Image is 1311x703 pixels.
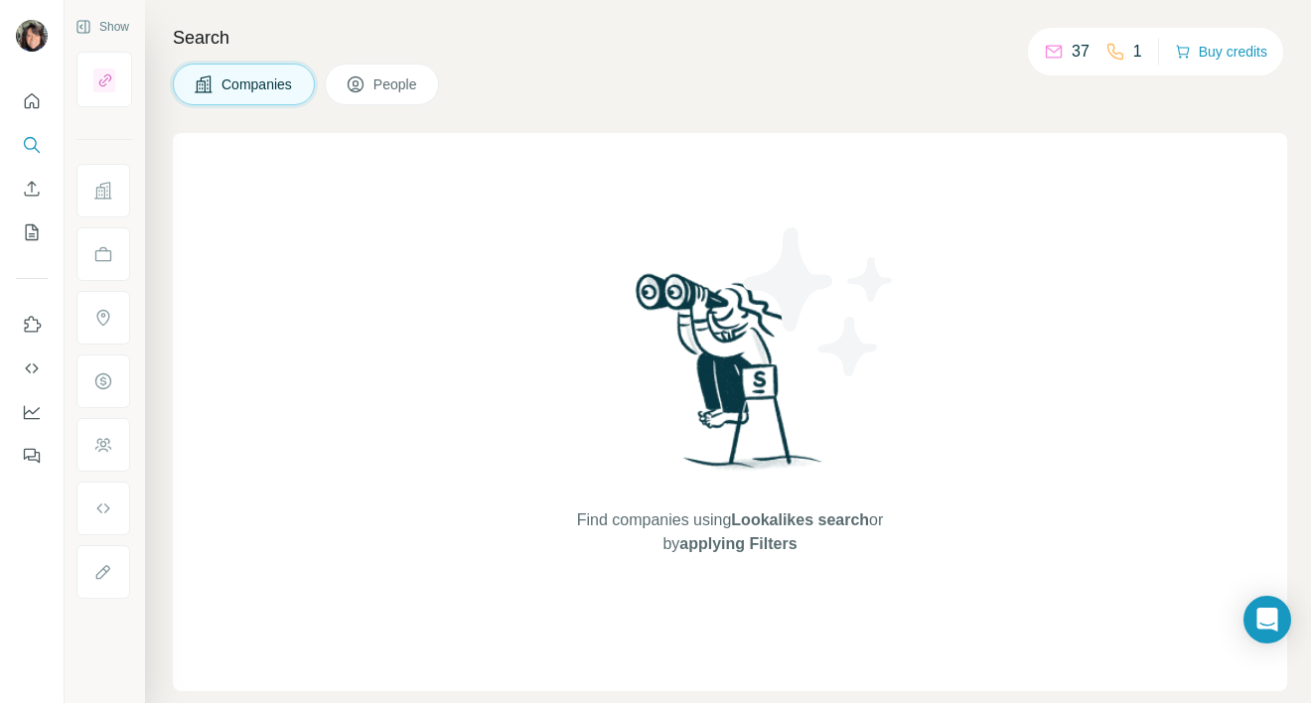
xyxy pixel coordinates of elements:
button: Use Surfe API [16,351,48,386]
img: Surfe Illustration - Woman searching with binoculars [627,268,833,490]
button: Show [62,12,143,42]
span: Lookalikes search [731,511,869,528]
button: Quick start [16,83,48,119]
button: Enrich CSV [16,171,48,207]
span: Companies [221,74,294,94]
button: Feedback [16,438,48,474]
h4: Search [173,24,1287,52]
button: Use Surfe on LinkedIn [16,307,48,343]
img: Avatar [16,20,48,52]
span: applying Filters [679,535,797,552]
button: Dashboard [16,394,48,430]
img: Surfe Illustration - Stars [730,212,909,391]
p: 37 [1072,40,1090,64]
p: 1 [1133,40,1142,64]
button: Buy credits [1175,38,1267,66]
button: Search [16,127,48,163]
button: My lists [16,214,48,250]
span: People [373,74,419,94]
div: Open Intercom Messenger [1243,596,1291,643]
span: Find companies using or by [571,508,889,556]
